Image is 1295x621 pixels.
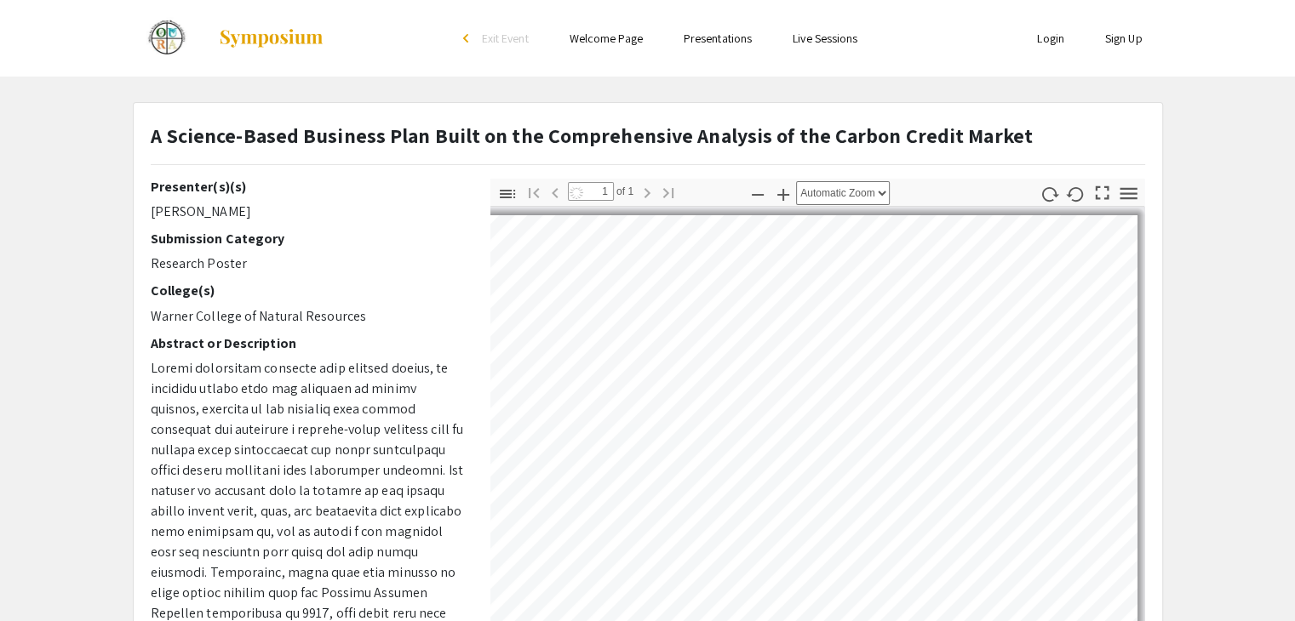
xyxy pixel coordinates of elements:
[218,28,324,48] img: Symposium by ForagerOne
[743,181,772,206] button: Zoom Out
[482,31,529,46] span: Exit Event
[151,179,465,195] h2: Presenter(s)(s)
[1061,181,1090,206] button: Rotate Counterclockwise
[151,335,465,351] h2: Abstract or Description
[151,306,465,327] p: Warner College of Natural Resources
[1034,181,1063,206] button: Rotate Clockwise
[568,182,614,201] input: Page
[133,17,202,60] img: Celebrate Undergraduate Research and Creativity (CURC) Showcase
[519,179,548,204] button: Go to First Page
[13,544,72,608] iframe: Chat
[1114,181,1143,206] button: Tools
[684,31,752,46] a: Presentations
[1105,31,1143,46] a: Sign Up
[1087,179,1116,203] button: Switch to Presentation Mode
[151,254,465,274] p: Research Poster
[796,181,890,205] select: Zoom
[151,122,1033,149] strong: A Science-Based Business Plan Built on the Comprehensive Analysis of the Carbon Credit Market
[793,31,857,46] a: Live Sessions
[570,31,643,46] a: Welcome Page
[493,181,522,206] button: Toggle Sidebar
[633,179,662,204] button: Next Page
[151,231,465,247] h2: Submission Category
[151,282,465,299] h2: College(s)
[614,182,634,201] span: of 1
[133,17,325,60] a: Celebrate Undergraduate Research and Creativity (CURC) Showcase
[541,179,570,204] button: Previous Page
[654,179,683,204] button: Go to Last Page
[463,33,473,43] div: arrow_back_ios
[151,202,465,222] p: [PERSON_NAME]
[1037,31,1064,46] a: Login
[769,181,798,206] button: Zoom In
